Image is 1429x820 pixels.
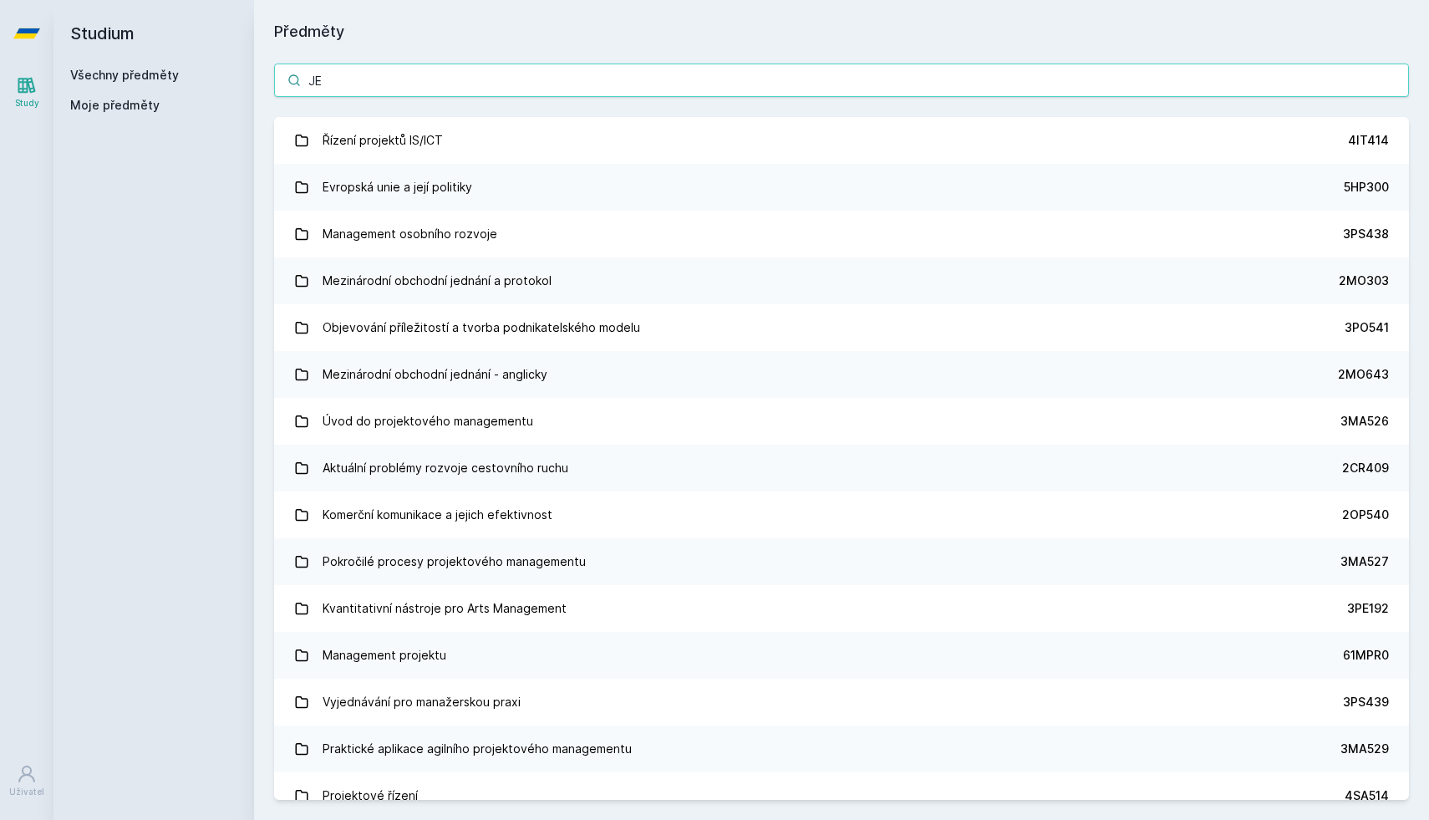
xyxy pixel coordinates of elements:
a: Kvantitativní nástroje pro Arts Management 3PE192 [274,585,1409,632]
div: 4IT414 [1348,132,1389,149]
div: 3MA527 [1340,553,1389,570]
a: Evropská unie a její politiky 5HP300 [274,164,1409,211]
a: Řízení projektů IS/ICT 4IT414 [274,117,1409,164]
div: Uživatel [9,786,44,798]
a: Objevování příležitostí a tvorba podnikatelského modelu 3PO541 [274,304,1409,351]
div: Pokročilé procesy projektového managementu [323,545,586,578]
div: 3MA526 [1340,413,1389,430]
div: Projektové řízení [323,779,418,812]
a: Uživatel [3,756,50,807]
div: Praktické aplikace agilního projektového managementu [323,732,632,766]
div: 2CR409 [1342,460,1389,476]
div: Úvod do projektového managementu [323,405,533,438]
div: Řízení projektů IS/ICT [323,124,443,157]
div: Mezinárodní obchodní jednání - anglicky [323,358,547,391]
div: Study [15,97,39,110]
div: 3MA529 [1340,741,1389,757]
input: Název nebo ident předmětu… [274,64,1409,97]
a: Aktuální problémy rozvoje cestovního ruchu 2CR409 [274,445,1409,491]
div: 4SA514 [1345,787,1389,804]
h1: Předměty [274,20,1409,43]
div: Management osobního rozvoje [323,217,497,251]
a: Pokročilé procesy projektového managementu 3MA527 [274,538,1409,585]
a: Praktické aplikace agilního projektového managementu 3MA529 [274,726,1409,772]
a: Management osobního rozvoje 3PS438 [274,211,1409,257]
div: 3PS439 [1343,694,1389,710]
a: Všechny předměty [70,68,179,82]
a: Study [3,67,50,118]
div: 5HP300 [1344,179,1389,196]
a: Komerční komunikace a jejich efektivnost 2OP540 [274,491,1409,538]
a: Projektové řízení 4SA514 [274,772,1409,819]
div: Mezinárodní obchodní jednání a protokol [323,264,552,298]
a: Management projektu 61MPR0 [274,632,1409,679]
div: 3PS438 [1343,226,1389,242]
a: Vyjednávání pro manažerskou praxi 3PS439 [274,679,1409,726]
a: Úvod do projektového managementu 3MA526 [274,398,1409,445]
a: Mezinárodní obchodní jednání a protokol 2MO303 [274,257,1409,304]
div: Komerční komunikace a jejich efektivnost [323,498,552,532]
div: 3PO541 [1345,319,1389,336]
div: Aktuální problémy rozvoje cestovního ruchu [323,451,568,485]
a: Mezinárodní obchodní jednání - anglicky 2MO643 [274,351,1409,398]
div: Kvantitativní nástroje pro Arts Management [323,592,567,625]
span: Moje předměty [70,97,160,114]
div: Objevování příležitostí a tvorba podnikatelského modelu [323,311,640,344]
div: 2MO643 [1338,366,1389,383]
div: 2MO303 [1339,272,1389,289]
div: Management projektu [323,639,446,672]
div: 61MPR0 [1343,647,1389,664]
div: Vyjednávání pro manažerskou praxi [323,685,521,719]
div: Evropská unie a její politiky [323,171,472,204]
div: 3PE192 [1347,600,1389,617]
div: 2OP540 [1342,507,1389,523]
